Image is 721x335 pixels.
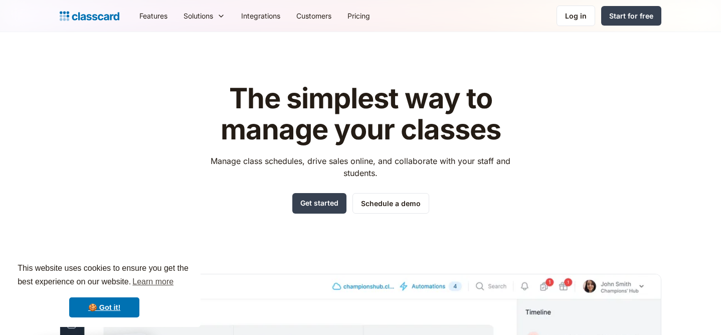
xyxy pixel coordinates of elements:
a: Get started [292,193,346,214]
div: cookieconsent [8,253,201,327]
a: Customers [288,5,339,27]
div: Solutions [184,11,213,21]
h1: The simplest way to manage your classes [202,83,520,145]
div: Start for free [609,11,653,21]
a: learn more about cookies [131,274,175,289]
a: Log in [557,6,595,26]
a: dismiss cookie message [69,297,139,317]
div: Solutions [175,5,233,27]
span: This website uses cookies to ensure you get the best experience on our website. [18,262,191,289]
a: Features [131,5,175,27]
div: Log in [565,11,587,21]
a: Integrations [233,5,288,27]
p: Manage class schedules, drive sales online, and collaborate with your staff and students. [202,155,520,179]
a: Logo [60,9,119,23]
a: Start for free [601,6,661,26]
a: Schedule a demo [352,193,429,214]
a: Pricing [339,5,378,27]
